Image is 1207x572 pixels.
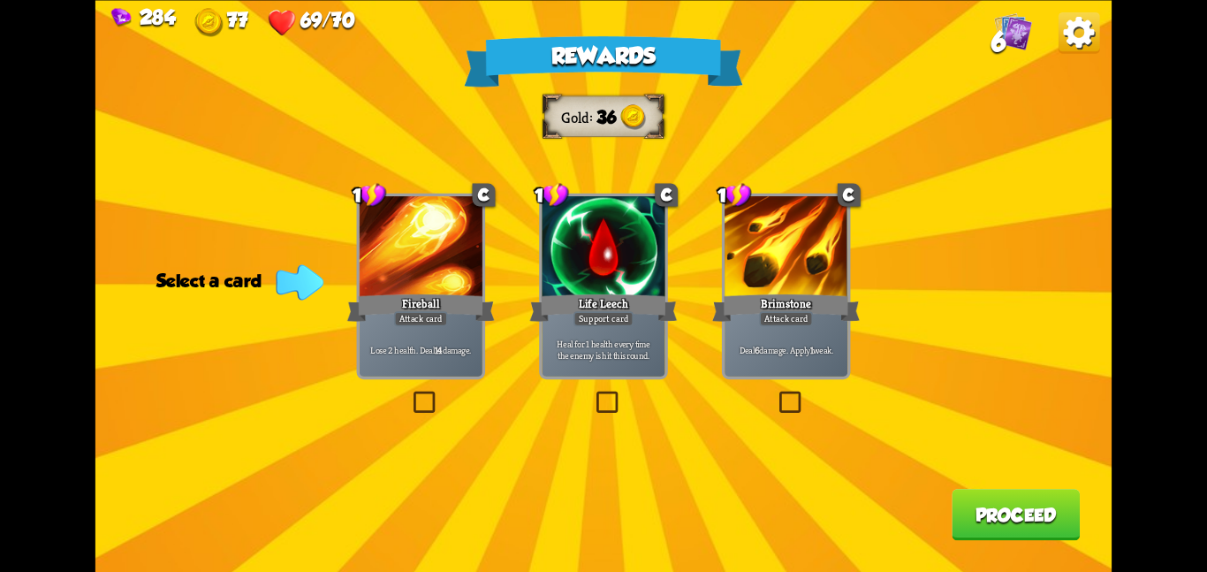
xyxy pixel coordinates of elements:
[530,291,678,324] div: Life Leech
[268,8,296,36] img: Heart.png
[620,104,646,130] img: Gold.png
[545,337,662,361] p: Heal for 1 health every time the enemy is hit this round.
[227,8,247,31] span: 77
[300,8,354,31] span: 69/70
[195,8,224,36] img: Gold.png
[362,343,479,355] p: Lose 2 health. Deal damage.
[759,311,813,326] div: Attack card
[994,11,1032,54] div: View all the cards in your deck
[1059,11,1100,53] img: Options_Button.png
[473,183,496,206] div: C
[994,11,1032,50] img: Cards_Icon.png
[347,291,495,324] div: Fireball
[111,5,175,28] div: Gems
[755,343,759,355] b: 6
[353,181,387,207] div: 1
[535,181,569,207] div: 1
[276,264,323,300] img: Indicator_Arrow.png
[464,35,742,87] div: Rewards
[991,27,1006,57] span: 6
[195,8,248,37] div: Gold
[712,291,860,324] div: Brimstone
[394,311,448,326] div: Attack card
[561,107,596,126] div: Gold
[838,183,861,206] div: C
[728,343,845,355] p: Deal damage. Apply weak.
[111,8,132,27] img: Gem.png
[573,311,634,326] div: Support card
[952,489,1080,540] button: Proceed
[435,343,443,355] b: 14
[810,343,814,355] b: 1
[655,183,678,206] div: C
[596,106,616,126] span: 36
[156,271,317,291] div: Select a card
[268,8,354,37] div: Health
[717,181,752,207] div: 1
